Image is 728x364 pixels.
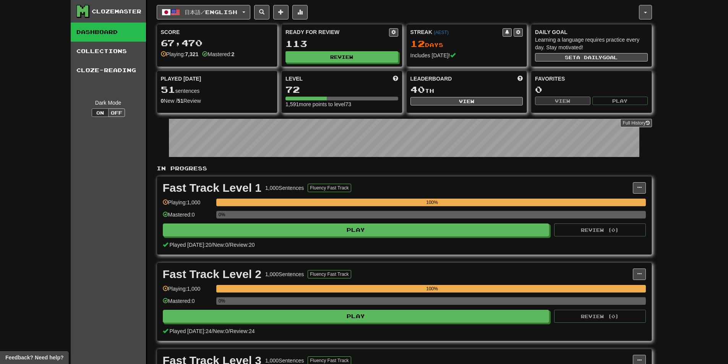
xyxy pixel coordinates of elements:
div: 113 [285,39,398,49]
button: Play [163,223,550,236]
div: 72 [285,85,398,94]
div: Playing: 1,000 [163,199,212,211]
button: Review (0) [554,223,646,236]
button: View [535,97,590,105]
span: Review: 24 [230,328,255,334]
a: (AEST) [434,30,449,35]
span: 40 [410,84,425,95]
a: Cloze-Reading [71,61,146,80]
span: / [212,328,213,334]
span: Played [DATE]: 20 [169,242,211,248]
button: Review (0) [554,310,646,323]
div: Learning a language requires practice every day. Stay motivated! [535,36,648,51]
div: 67,470 [161,38,274,48]
span: / [228,242,230,248]
button: Add sentence to collection [273,5,289,19]
div: Fast Track Level 1 [163,182,262,194]
span: / [212,242,213,248]
button: Review [285,51,398,63]
span: 51 [161,84,175,95]
span: Open feedback widget [5,354,63,361]
div: Favorites [535,75,648,83]
button: Play [163,310,550,323]
div: Daily Goal [535,28,648,36]
span: / [228,328,230,334]
div: Includes [DATE]! [410,52,523,59]
span: Played [DATE] [161,75,201,83]
button: View [410,97,523,105]
button: Fluency Fast Track [308,270,351,278]
div: 1,000 Sentences [265,270,304,278]
button: More stats [292,5,308,19]
div: th [410,85,523,95]
div: sentences [161,85,274,95]
div: Fast Track Level 2 [163,269,262,280]
div: 1,591 more points to level 73 [285,100,398,108]
span: 日本語 / English [185,9,237,15]
button: Off [108,108,125,117]
a: Collections [71,42,146,61]
div: Mastered: [202,50,234,58]
a: Dashboard [71,23,146,42]
button: On [92,108,109,117]
a: Full History [620,119,652,127]
div: New / Review [161,97,274,105]
span: Level [285,75,303,83]
strong: 7,321 [185,51,198,57]
p: In Progress [157,165,652,172]
button: Seta dailygoal [535,53,648,61]
div: 100% [219,285,646,293]
div: Playing: [161,50,199,58]
button: 日本語/English [157,5,250,19]
strong: 0 [161,98,164,104]
div: Ready for Review [285,28,389,36]
span: a daily [576,55,602,60]
span: Played [DATE]: 24 [169,328,211,334]
button: Fluency Fast Track [308,184,351,192]
span: New: 0 [213,328,229,334]
div: 1,000 Sentences [265,184,304,192]
div: 100% [219,199,646,206]
div: Mastered: 0 [163,297,212,310]
strong: 2 [232,51,235,57]
div: Playing: 1,000 [163,285,212,298]
button: Search sentences [254,5,269,19]
span: Leaderboard [410,75,452,83]
button: Play [592,97,648,105]
div: Clozemaster [92,8,141,15]
span: Score more points to level up [393,75,398,83]
strong: 51 [177,98,183,104]
div: Mastered: 0 [163,211,212,223]
div: Day s [410,39,523,49]
span: 12 [410,38,425,49]
span: New: 0 [213,242,229,248]
span: Review: 20 [230,242,255,248]
div: 0 [535,85,648,94]
span: This week in points, UTC [517,75,523,83]
div: Dark Mode [76,99,140,107]
div: Streak [410,28,503,36]
div: Score [161,28,274,36]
